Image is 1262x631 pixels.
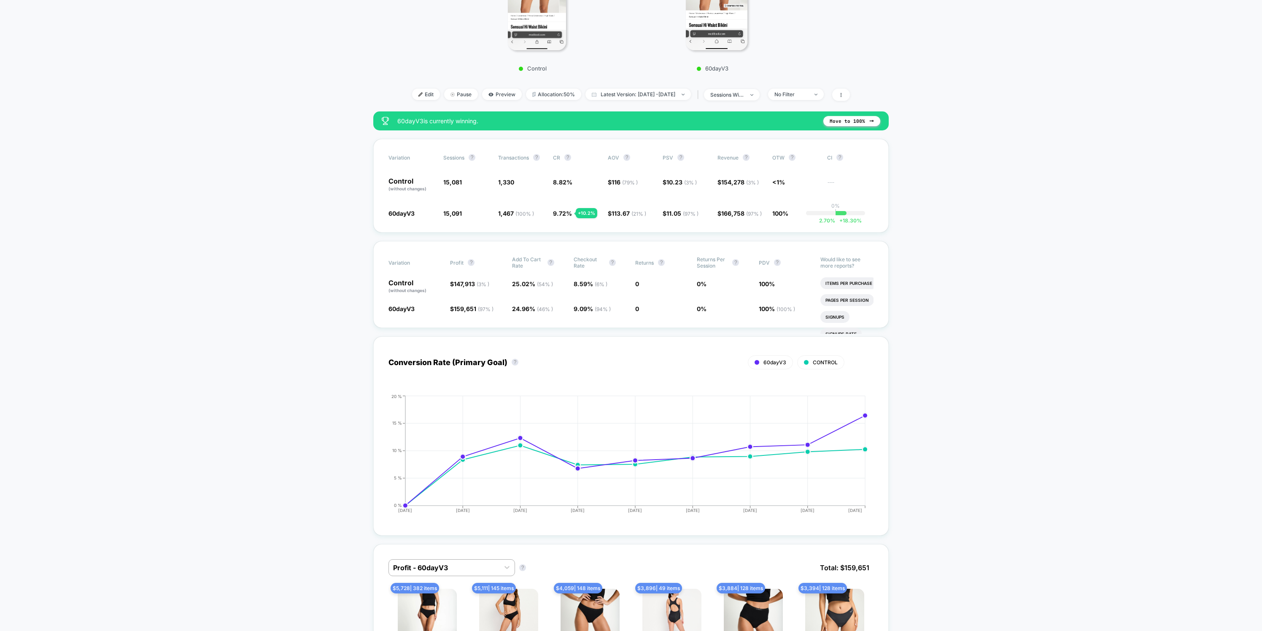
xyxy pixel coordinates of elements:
[608,179,638,186] span: $
[554,583,602,593] span: $ 4,059 | 148 items
[547,259,554,266] button: ?
[450,305,493,312] span: $
[814,94,817,95] img: end
[443,154,464,161] span: Sessions
[478,306,493,312] span: ( 97 % )
[759,305,795,312] span: 100 %
[468,259,475,266] button: ?
[388,186,426,191] span: (without changes)
[759,260,770,266] span: PDV
[721,210,762,217] span: 166,758
[418,92,423,97] img: edit
[823,116,880,126] button: Move to 100%
[454,305,493,312] span: 159,651
[526,89,581,100] span: Allocation: 50%
[553,154,560,161] span: CR
[592,92,596,97] img: calendar
[635,280,639,287] span: 0
[469,154,475,161] button: ?
[512,256,543,269] span: Add To Cart Rate
[717,583,765,593] span: $ 3,884 | 128 items
[608,154,619,161] span: AOV
[564,154,571,161] button: ?
[388,279,442,294] p: Control
[750,94,753,96] img: end
[827,180,874,192] span: ---
[398,508,412,513] tspan: [DATE]
[831,203,840,209] p: 0%
[513,508,527,513] tspan: [DATE]
[574,280,607,287] span: 8.59 %
[839,217,843,224] span: +
[849,508,863,513] tspan: [DATE]
[498,154,529,161] span: Transactions
[658,259,665,266] button: ?
[710,92,744,98] div: sessions with impression
[622,179,638,186] span: ( 79 % )
[498,210,534,217] span: 1,467
[798,583,847,593] span: $ 3,394 | 128 items
[697,280,707,287] span: 0 %
[772,210,788,217] span: 100%
[609,259,616,266] button: ?
[684,179,697,186] span: ( 3 % )
[519,564,526,571] button: ?
[721,179,759,186] span: 154,278
[820,277,877,289] li: Items Per Purchase
[746,179,759,186] span: ( 3 % )
[820,256,874,269] p: Would like to see more reports?
[819,217,835,224] span: 2.70 %
[515,211,534,217] span: ( 100 % )
[612,210,646,217] span: 113.67
[512,280,553,287] span: 25.02 %
[717,179,759,186] span: $
[639,65,786,72] p: 60dayV3
[666,179,697,186] span: 10.23
[663,179,697,186] span: $
[571,508,585,513] tspan: [DATE]
[612,179,638,186] span: 116
[827,154,874,161] span: CI
[585,89,691,100] span: Latest Version: [DATE] - [DATE]
[635,305,639,312] span: 0
[635,583,682,593] span: $ 3,896 | 49 items
[391,394,402,399] tspan: 20 %
[732,259,739,266] button: ?
[553,179,572,186] span: 8.82 %
[623,154,630,161] button: ?
[472,583,516,593] span: $ 5,111 | 145 items
[763,359,786,366] span: 60dayV3
[394,503,402,508] tspan: 0 %
[394,476,402,481] tspan: 5 %
[666,210,698,217] span: 11.05
[532,92,536,97] img: rebalance
[663,210,698,217] span: $
[382,117,389,125] img: success_star
[512,359,518,366] button: ?
[717,210,762,217] span: $
[835,217,862,224] span: 18.30 %
[392,448,402,453] tspan: 10 %
[482,89,522,100] span: Preview
[456,508,469,513] tspan: [DATE]
[574,256,605,269] span: Checkout Rate
[697,305,707,312] span: 0 %
[631,211,646,217] span: ( 21 % )
[533,154,540,161] button: ?
[388,154,435,161] span: Variation
[388,210,415,217] span: 60dayV3
[388,256,435,269] span: Variation
[450,260,464,266] span: Profit
[391,583,439,593] span: $ 5,728 | 382 items
[454,280,489,287] span: 147,913
[836,154,843,161] button: ?
[813,359,838,366] span: CONTROL
[595,306,611,312] span: ( 94 % )
[801,508,815,513] tspan: [DATE]
[743,508,757,513] tspan: [DATE]
[388,288,426,293] span: (without changes)
[663,154,673,161] span: PSV
[772,154,819,161] span: OTW
[682,94,685,95] img: end
[774,259,781,266] button: ?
